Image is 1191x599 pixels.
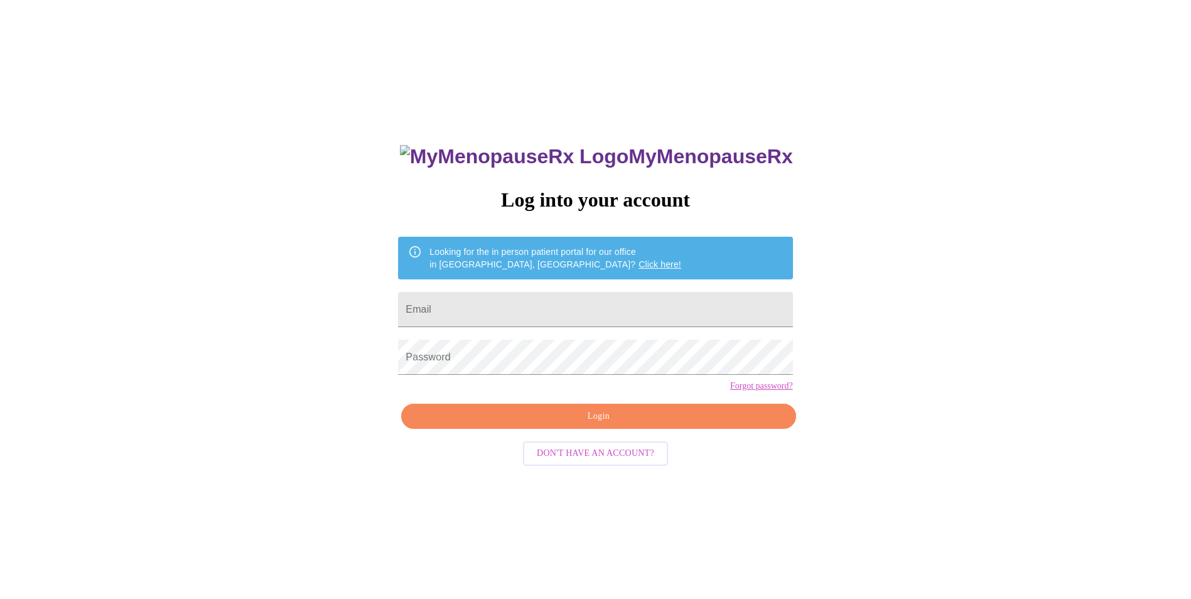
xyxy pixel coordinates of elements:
button: Login [401,404,795,429]
a: Click here! [639,259,681,269]
div: Looking for the in person patient portal for our office in [GEOGRAPHIC_DATA], [GEOGRAPHIC_DATA]? [429,240,681,276]
img: MyMenopauseRx Logo [400,145,628,168]
a: Forgot password? [730,381,793,391]
button: Don't have an account? [523,441,668,466]
span: Don't have an account? [537,446,654,461]
h3: Log into your account [398,188,792,212]
span: Login [416,409,781,424]
a: Don't have an account? [520,447,671,458]
h3: MyMenopauseRx [400,145,793,168]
